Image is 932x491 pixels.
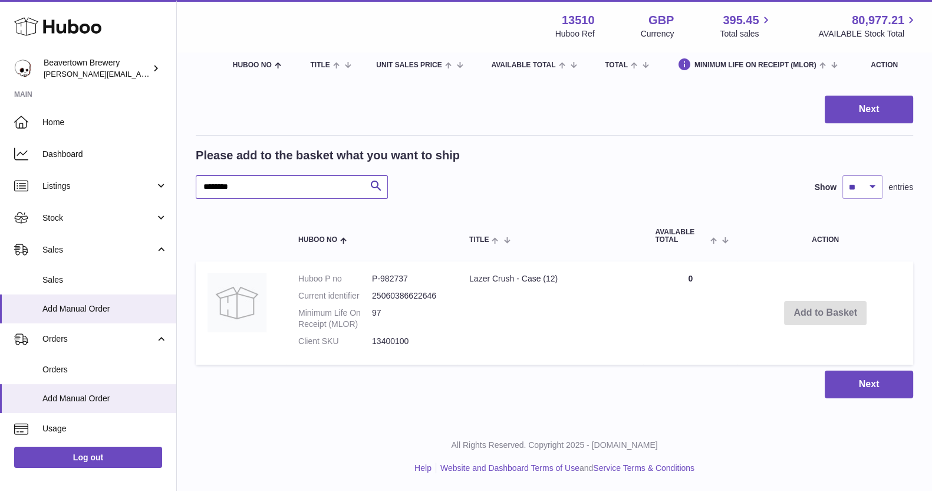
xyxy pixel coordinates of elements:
[42,333,155,345] span: Orders
[298,307,372,330] dt: Minimum Life On Receipt (MLOR)
[871,61,901,69] div: Action
[562,12,595,28] strong: 13510
[298,336,372,347] dt: Client SKU
[720,12,772,40] a: 395.45 Total sales
[208,273,266,332] img: Lazer Crush - Case (12)
[723,12,759,28] span: 395.45
[310,61,330,69] span: Title
[641,28,674,40] div: Currency
[605,61,628,69] span: Total
[42,303,167,315] span: Add Manual Order
[852,12,904,28] span: 80,977.21
[372,290,446,302] dd: 25060386622646
[42,149,167,160] span: Dashboard
[825,371,913,398] button: Next
[14,447,162,468] a: Log out
[42,117,167,128] span: Home
[42,212,155,224] span: Stock
[42,274,167,286] span: Sales
[643,261,737,364] td: 0
[469,236,489,244] span: Title
[655,228,707,244] span: AVAILABLE Total
[44,69,299,78] span: [PERSON_NAME][EMAIL_ADDRESS][PERSON_NAME][DOMAIN_NAME]
[186,440,923,451] p: All Rights Reserved. Copyright 2025 - [DOMAIN_NAME]
[825,96,913,123] button: Next
[372,273,446,284] dd: P-982737
[372,307,446,330] dd: 97
[42,364,167,375] span: Orders
[815,182,837,193] label: Show
[196,148,460,163] h2: Please add to the basket what you want to ship
[818,12,918,40] a: 80,977.21 AVAILABLE Stock Total
[648,12,674,28] strong: GBP
[376,61,442,69] span: Unit Sales Price
[491,61,555,69] span: AVAILABLE Total
[372,336,446,347] dd: 13400100
[888,182,913,193] span: entries
[298,273,372,284] dt: Huboo P no
[42,181,155,192] span: Listings
[298,290,372,302] dt: Current identifier
[737,217,913,256] th: Action
[44,57,150,80] div: Beavertown Brewery
[440,463,579,473] a: Website and Dashboard Terms of Use
[436,463,694,474] li: and
[818,28,918,40] span: AVAILABLE Stock Total
[14,60,32,77] img: richard.gilbert-cross@beavertownbrewery.co.uk
[414,463,432,473] a: Help
[457,261,643,364] td: Lazer Crush - Case (12)
[42,423,167,434] span: Usage
[720,28,772,40] span: Total sales
[555,28,595,40] div: Huboo Ref
[42,244,155,256] span: Sales
[42,393,167,404] span: Add Manual Order
[694,61,816,69] span: Minimum Life On Receipt (MLOR)
[298,236,337,244] span: Huboo no
[593,463,694,473] a: Service Terms & Conditions
[233,61,272,69] span: Huboo no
